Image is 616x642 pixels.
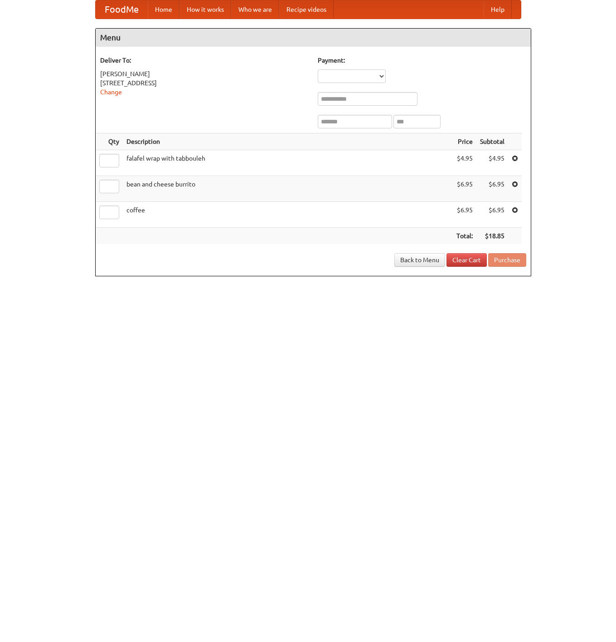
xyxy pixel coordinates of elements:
[453,176,476,202] td: $6.95
[476,176,508,202] td: $6.95
[394,253,445,267] a: Back to Menu
[453,150,476,176] td: $4.95
[476,150,508,176] td: $4.95
[96,133,123,150] th: Qty
[279,0,334,19] a: Recipe videos
[100,69,309,78] div: [PERSON_NAME]
[179,0,231,19] a: How it works
[100,78,309,88] div: [STREET_ADDRESS]
[488,253,526,267] button: Purchase
[123,176,453,202] td: bean and cheese burrito
[96,0,148,19] a: FoodMe
[453,228,476,245] th: Total:
[100,56,309,65] h5: Deliver To:
[100,88,122,96] a: Change
[148,0,179,19] a: Home
[453,202,476,228] td: $6.95
[96,29,531,47] h4: Menu
[476,228,508,245] th: $18.85
[446,253,487,267] a: Clear Cart
[123,202,453,228] td: coffee
[123,150,453,176] td: falafel wrap with tabbouleh
[231,0,279,19] a: Who we are
[123,133,453,150] th: Description
[476,202,508,228] td: $6.95
[453,133,476,150] th: Price
[318,56,526,65] h5: Payment:
[484,0,512,19] a: Help
[476,133,508,150] th: Subtotal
